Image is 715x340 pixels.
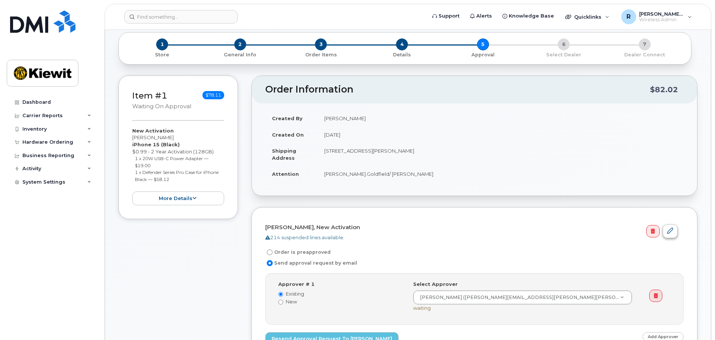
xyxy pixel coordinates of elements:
[616,9,697,24] div: Rachel.Vanfleet
[465,9,497,24] a: Alerts
[497,9,559,24] a: Knowledge Base
[365,52,440,58] p: Details
[272,148,296,161] strong: Shipping Address
[413,281,458,288] label: Select Approver
[265,234,678,241] div: 214 suspended lines available.
[318,166,684,182] td: [PERSON_NAME].Goldfield/ [PERSON_NAME]
[265,84,650,95] h2: Order Information
[639,17,684,23] span: Wireless Admin
[278,298,402,305] label: New
[200,50,281,58] a: 2 General Info
[265,248,331,257] label: Order is preapproved
[315,38,327,50] span: 3
[413,305,431,311] span: waiting
[427,9,465,24] a: Support
[135,169,219,182] small: 1 x Defender Series Pro Case for iPhone Black — $58.12
[132,90,167,101] a: Item #1
[132,141,180,147] strong: iPhone 15 (Black)
[156,38,168,50] span: 1
[574,14,601,20] span: Quicklinks
[125,50,200,58] a: 1 Store
[272,132,304,138] strong: Created On
[396,38,408,50] span: 4
[476,12,492,20] span: Alerts
[132,127,224,205] div: [PERSON_NAME] $0.99 - 2 Year Activation (128GB)
[318,127,684,143] td: [DATE]
[415,294,620,301] span: [PERSON_NAME] ([PERSON_NAME][EMAIL_ADDRESS][PERSON_NAME][PERSON_NAME][DOMAIN_NAME])
[272,171,299,177] strong: Attention
[267,260,273,266] input: Send approval request by email
[560,9,615,24] div: Quicklinks
[132,103,191,110] small: Waiting On Approval
[509,12,554,20] span: Knowledge Base
[626,12,631,21] span: R
[278,300,283,305] input: New
[124,10,238,24] input: Find something...
[284,52,359,58] p: Order Items
[650,82,678,97] div: $82.02
[318,110,684,127] td: [PERSON_NAME]
[318,143,684,166] td: [STREET_ADDRESS][PERSON_NAME]
[439,12,459,20] span: Support
[265,224,678,231] h4: [PERSON_NAME], New Activation
[203,52,278,58] p: General Info
[414,291,632,304] a: [PERSON_NAME] ([PERSON_NAME][EMAIL_ADDRESS][PERSON_NAME][PERSON_NAME][DOMAIN_NAME])
[135,156,208,168] small: 1 x 20W USB-C Power Adapter — $19.00
[132,128,174,134] strong: New Activation
[362,50,443,58] a: 4 Details
[278,281,315,288] label: Approver # 1
[267,249,273,255] input: Order is preapproved
[234,38,246,50] span: 2
[278,292,283,297] input: Existing
[639,11,684,17] span: [PERSON_NAME].[PERSON_NAME]
[281,50,362,58] a: 3 Order Items
[272,115,303,121] strong: Created By
[202,91,224,99] span: $78.11
[128,52,197,58] p: Store
[278,290,402,297] label: Existing
[265,259,357,268] label: Send approval request by email
[132,191,224,205] button: more details
[682,308,709,334] iframe: Messenger Launcher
